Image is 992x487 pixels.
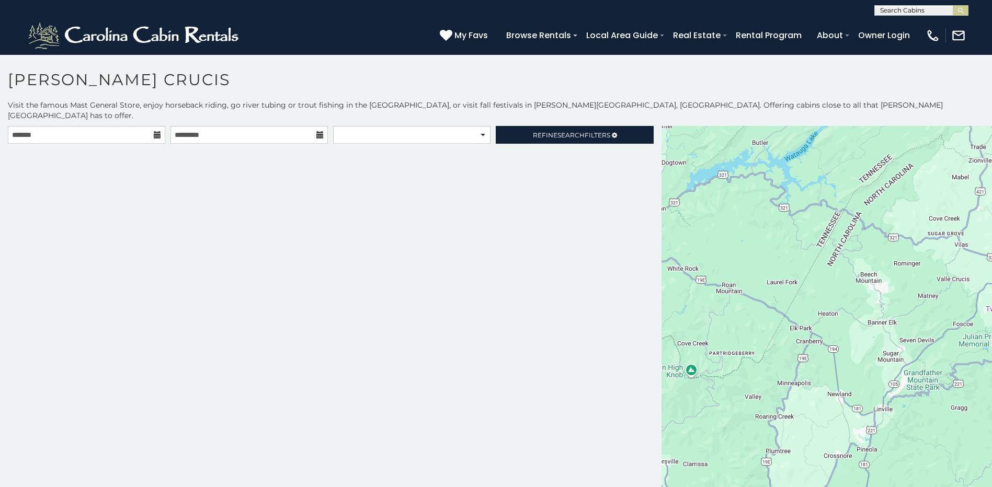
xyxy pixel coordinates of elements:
[581,26,663,44] a: Local Area Guide
[557,131,585,139] span: Search
[26,20,243,51] img: White-1-2.png
[926,28,940,43] img: phone-regular-white.png
[668,26,726,44] a: Real Estate
[731,26,807,44] a: Rental Program
[812,26,848,44] a: About
[853,26,915,44] a: Owner Login
[496,126,653,144] a: RefineSearchFilters
[501,26,576,44] a: Browse Rentals
[533,131,610,139] span: Refine Filters
[454,29,488,42] span: My Favs
[440,29,491,42] a: My Favs
[951,28,966,43] img: mail-regular-white.png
